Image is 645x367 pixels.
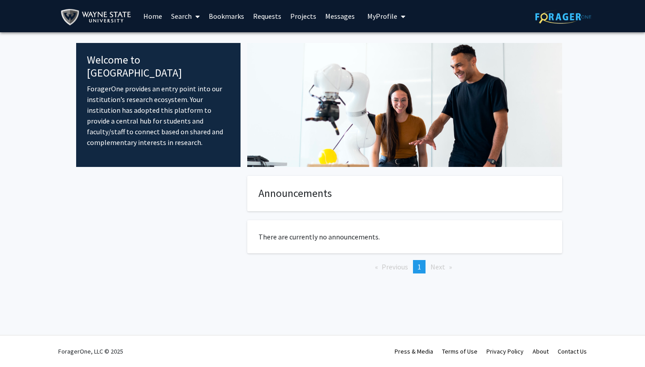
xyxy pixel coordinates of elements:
[535,10,591,24] img: ForagerOne Logo
[258,187,551,200] h4: Announcements
[558,347,587,355] a: Contact Us
[258,231,551,242] p: There are currently no announcements.
[321,0,359,32] a: Messages
[7,327,38,360] iframe: Chat
[442,347,477,355] a: Terms of Use
[382,262,408,271] span: Previous
[247,43,562,167] img: Cover Image
[204,0,249,32] a: Bookmarks
[167,0,204,32] a: Search
[430,262,445,271] span: Next
[533,347,549,355] a: About
[87,54,230,80] h4: Welcome to [GEOGRAPHIC_DATA]
[286,0,321,32] a: Projects
[486,347,524,355] a: Privacy Policy
[58,336,123,367] div: ForagerOne, LLC © 2025
[249,0,286,32] a: Requests
[139,0,167,32] a: Home
[247,260,562,273] ul: Pagination
[395,347,433,355] a: Press & Media
[417,262,421,271] span: 1
[367,12,397,21] span: My Profile
[87,83,230,148] p: ForagerOne provides an entry point into our institution’s research ecosystem. Your institution ha...
[60,7,135,27] img: Wayne State University Logo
